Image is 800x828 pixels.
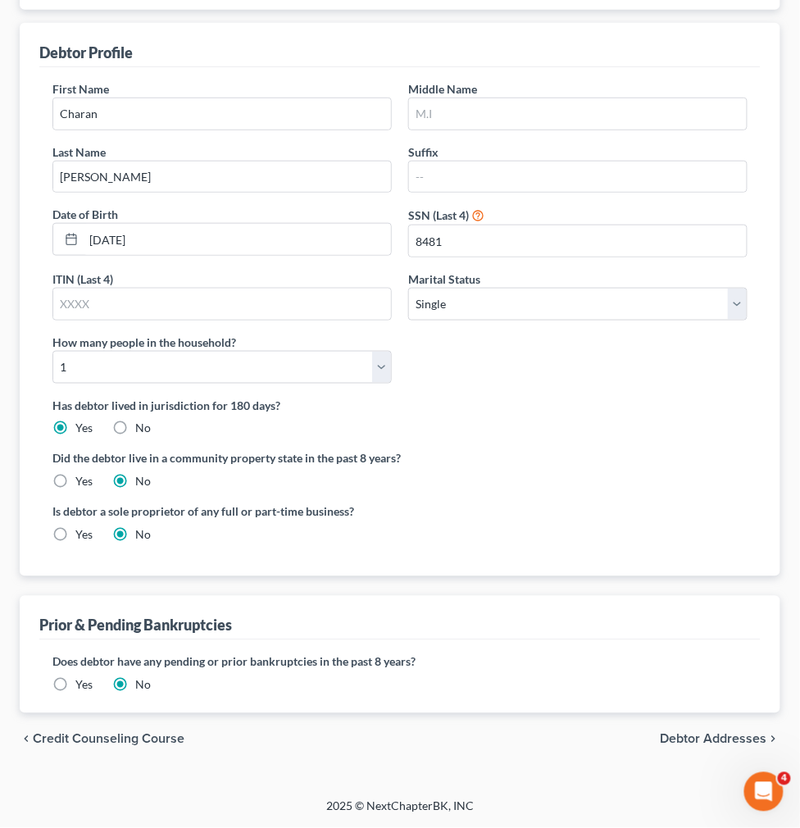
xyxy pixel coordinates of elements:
div: Debtor Profile [39,43,133,62]
label: Yes [75,677,93,694]
label: First Name [52,80,109,98]
label: Does debtor have any pending or prior bankruptcies in the past 8 years? [52,653,748,671]
label: No [135,421,151,437]
div: 2025 © NextChapterBK, INC [105,798,695,828]
input: M.I [409,98,747,130]
label: ITIN (Last 4) [52,271,113,288]
input: XXXX [53,289,391,320]
input: XXXX [409,225,747,257]
label: No [135,527,151,544]
button: chevron_left Credit Counseling Course [20,733,184,746]
label: Last Name [52,143,106,161]
label: Middle Name [408,80,477,98]
button: Debtor Addresses chevron_right [661,733,780,746]
label: No [135,677,151,694]
label: Date of Birth [52,206,118,223]
input: -- [53,98,391,130]
input: MM/DD/YYYY [84,224,391,255]
label: Did the debtor live in a community property state in the past 8 years? [52,450,748,467]
label: SSN (Last 4) [408,207,469,224]
label: Suffix [408,143,439,161]
div: Prior & Pending Bankruptcies [39,616,232,635]
label: Marital Status [408,271,480,288]
i: chevron_right [767,733,780,746]
span: 4 [778,772,791,785]
label: How many people in the household? [52,334,236,351]
label: Yes [75,421,93,437]
label: Yes [75,474,93,490]
input: -- [409,162,747,193]
span: Credit Counseling Course [33,733,184,746]
label: Is debtor a sole proprietor of any full or part-time business? [52,503,392,521]
label: Has debtor lived in jurisdiction for 180 days? [52,397,748,414]
iframe: Intercom live chat [744,772,784,812]
i: chevron_left [20,733,33,746]
label: Yes [75,527,93,544]
label: No [135,474,151,490]
span: Debtor Addresses [661,733,767,746]
input: -- [53,162,391,193]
